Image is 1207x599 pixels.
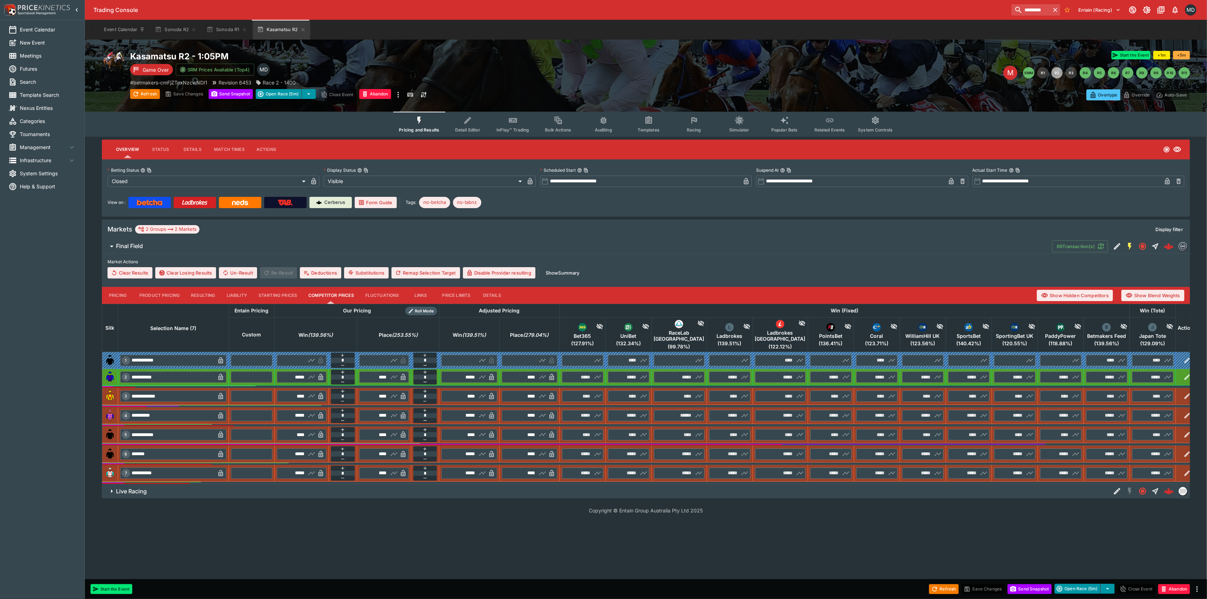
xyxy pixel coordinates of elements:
[102,239,1052,253] button: Final Field
[1112,51,1150,59] button: Start the Event
[391,267,460,278] button: Remap Selection Target
[412,308,437,314] span: Roll Mode
[1009,168,1014,173] button: Actual Start TimeCopy To Clipboard
[453,199,481,206] span: no-tabnz
[20,183,76,190] span: Help & Support
[1052,240,1108,252] button: 69Transaction(s)
[357,168,362,173] button: Display StatusCopy To Clipboard
[20,104,76,112] span: Nexus Entities
[104,429,116,440] img: runner 5
[453,197,481,208] div: Betting Target: cerberus
[257,63,270,76] div: Matthew Duncan
[20,39,76,46] span: New Event
[654,330,704,342] span: RaceLab [GEOGRAPHIC_DATA]
[437,287,476,304] button: Price Limits
[776,320,784,328] img: ladbrokes_uk.png
[1169,4,1182,16] button: Notifications
[755,330,806,342] span: Ladbrokes [GEOGRAPHIC_DATA]
[858,127,893,133] span: System Controls
[371,331,425,339] span: Place(253.55%)
[1132,91,1150,99] p: Override
[1162,239,1176,253] a: b0e22e5a-5b4b-495a-9bac-604e02bc530d
[1102,323,1111,331] div: betmakers_feed
[683,320,704,328] div: Hide Competitor
[578,323,587,331] img: bet365.png
[584,168,588,173] button: Copy To Clipboard
[1179,242,1187,251] div: betmakers
[208,141,250,158] button: Match Times
[1111,323,1127,331] div: Hide Competitor
[93,6,1009,14] div: Trading Console
[1055,584,1115,594] div: split button
[994,340,1035,347] span: ( 120.55 %)
[20,143,68,151] span: Management
[856,340,898,347] span: ( 123.71 %)
[123,471,128,476] span: 7
[1163,146,1170,153] svg: Closed
[176,64,254,76] button: SRM Prices Available (Top4)
[1173,51,1190,59] button: +5m
[835,323,852,331] div: Hide Competitor
[108,257,1184,267] label: Market Actions
[123,375,129,380] span: 2
[881,323,898,331] div: Hide Competitor
[1037,67,1049,78] button: R1
[545,127,571,133] span: Bulk Actions
[1037,290,1113,301] button: Show Hidden Competitors
[20,157,68,164] span: Infrastructure
[771,127,798,133] span: Popular Bets
[541,267,584,278] button: ShowSummary
[253,20,310,40] button: Kasamatsu R2
[973,323,990,331] div: Hide Competitor
[756,167,779,173] p: Suspend At
[130,89,160,99] button: Refresh
[406,197,416,208] label: Tags:
[253,287,303,304] button: Starting Prices
[687,127,701,133] span: Racing
[562,340,603,347] span: ( 127.91 %)
[392,331,418,339] em: ( 253.55 %)
[219,267,257,278] span: Un-Result
[124,358,128,363] span: 1
[1124,485,1136,498] button: SGM Disabled
[102,304,118,352] th: Silk
[20,170,76,177] span: System Settings
[918,323,927,331] div: williamhill_uk
[123,452,129,457] span: 6
[523,331,549,339] em: ( 279.04 %)
[308,331,333,339] em: ( 139.56 %)
[20,130,76,138] span: Tournaments
[202,20,251,40] button: Sonoda R1
[1010,323,1019,331] img: williamhill_uk.png
[1086,89,1190,100] div: Start From
[108,176,308,187] div: Closed
[104,355,116,366] img: runner 1
[155,267,216,278] button: Clear Losing Results
[608,340,649,347] span: ( 132.34 %)
[102,287,134,304] button: Pricing
[229,317,275,352] th: Custom
[355,197,397,208] a: Form Guide
[147,168,152,173] button: Copy To Clipboard
[1136,67,1148,78] button: R8
[734,323,750,331] div: Hide Competitor
[1150,67,1162,78] button: R9
[973,167,1008,173] p: Actual Start Time
[364,168,369,173] button: Copy To Clipboard
[1010,323,1019,331] div: sportingbet_uk
[964,323,973,331] div: sportsbet
[1149,240,1162,253] button: Straight
[108,167,139,173] p: Betting Status
[104,468,116,479] img: runner 7
[587,323,603,331] div: Hide Competitor
[20,52,76,59] span: Meetings
[2,3,16,17] img: PriceKinetics Logo
[123,394,129,399] span: 3
[263,79,296,86] p: Race 2 - 1400
[123,413,129,418] span: 4
[143,324,204,333] span: Selection Name (7)
[1065,323,1081,331] div: Hide Competitor
[1176,304,1199,352] th: Actions
[104,410,116,421] img: runner 4
[856,333,898,339] span: Coral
